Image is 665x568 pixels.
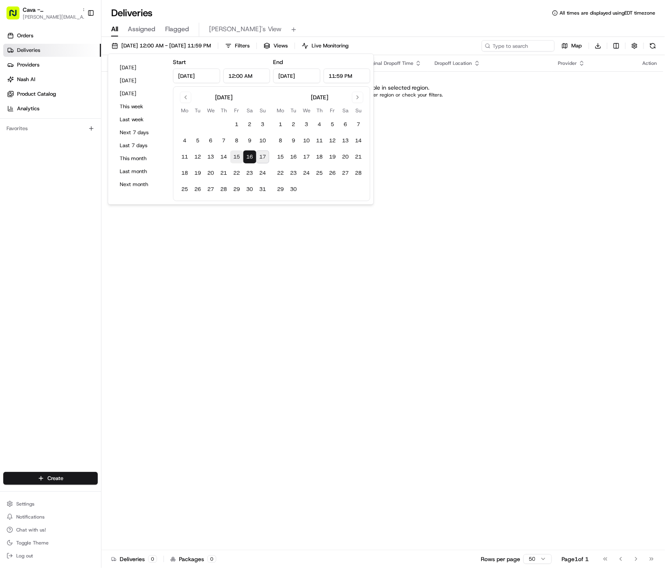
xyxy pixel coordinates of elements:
[243,118,256,131] button: 2
[230,150,243,163] button: 15
[243,134,256,147] button: 9
[93,126,109,133] span: [DATE]
[3,472,98,485] button: Create
[204,183,217,196] button: 27
[209,24,282,34] span: [PERSON_NAME]'s View
[274,167,287,180] button: 22
[336,84,429,92] p: No data available in selected region.
[298,40,352,51] button: Live Monitoring
[217,134,230,147] button: 7
[5,178,65,193] a: 📗Knowledge Base
[16,501,34,507] span: Settings
[116,88,165,99] button: [DATE]
[192,150,204,163] button: 12
[192,167,204,180] button: 19
[481,555,520,563] p: Rows per page
[313,167,326,180] button: 25
[326,118,339,131] button: 5
[300,106,313,115] th: Wednesday
[313,150,326,163] button: 18
[217,150,230,163] button: 14
[339,106,352,115] th: Saturday
[571,42,582,49] span: Map
[23,6,79,14] span: Cava - [PERSON_NAME][GEOGRAPHIC_DATA]
[274,106,287,115] th: Monday
[8,9,24,25] img: Nash
[339,167,352,180] button: 27
[116,140,165,151] button: Last 7 days
[273,69,321,83] input: Date
[116,153,165,164] button: This month
[16,553,33,559] span: Log out
[17,90,56,98] span: Product Catalog
[204,150,217,163] button: 13
[215,93,232,101] div: [DATE]
[230,167,243,180] button: 22
[37,78,133,86] div: Start new chat
[121,42,211,49] span: [DATE] 12:00 AM - [DATE] 11:59 PM
[287,134,300,147] button: 9
[65,178,133,193] a: 💻API Documentation
[116,179,165,190] button: Next month
[111,555,157,563] div: Deliveries
[230,134,243,147] button: 8
[16,182,62,190] span: Knowledge Base
[77,182,130,190] span: API Documentation
[17,61,39,69] span: Providers
[222,40,253,51] button: Filters
[116,166,165,177] button: Last month
[116,127,165,138] button: Next 7 days
[3,73,101,86] a: Nash AI
[88,126,91,133] span: •
[256,150,269,163] button: 17
[23,14,88,20] span: [PERSON_NAME][EMAIL_ADDRESS][DOMAIN_NAME]
[192,106,204,115] th: Tuesday
[274,118,287,131] button: 1
[3,122,98,135] div: Favorites
[148,555,157,563] div: 0
[69,182,75,189] div: 💻
[243,183,256,196] button: 30
[274,183,287,196] button: 29
[3,524,98,536] button: Chat with us!
[274,150,287,163] button: 15
[173,69,220,83] input: Date
[323,69,370,83] input: Time
[558,40,585,51] button: Map
[179,183,192,196] button: 25
[273,58,283,66] label: End
[435,60,472,66] span: Dropoff Location
[116,101,165,112] button: This week
[274,134,287,147] button: 8
[3,44,101,57] a: Deliveries
[312,42,349,49] span: Live Monitoring
[352,106,365,115] th: Sunday
[313,118,326,131] button: 4
[116,75,165,86] button: [DATE]
[256,106,269,115] th: Sunday
[204,167,217,180] button: 20
[116,62,165,73] button: [DATE]
[67,148,70,154] span: •
[256,183,269,196] button: 31
[126,104,148,114] button: See all
[8,33,148,46] p: Welcome 👋
[72,148,88,154] span: [DATE]
[3,58,101,71] a: Providers
[179,106,192,115] th: Monday
[326,134,339,147] button: 12
[179,134,192,147] button: 4
[16,514,45,520] span: Notifications
[235,42,250,49] span: Filters
[243,150,256,163] button: 16
[313,106,326,115] th: Thursday
[192,134,204,147] button: 5
[180,92,192,103] button: Go to previous month
[260,40,291,51] button: Views
[47,475,63,482] span: Create
[204,106,217,115] th: Wednesday
[128,24,155,34] span: Assigned
[170,555,216,563] div: Packages
[300,134,313,147] button: 10
[57,201,98,208] a: Powered byPylon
